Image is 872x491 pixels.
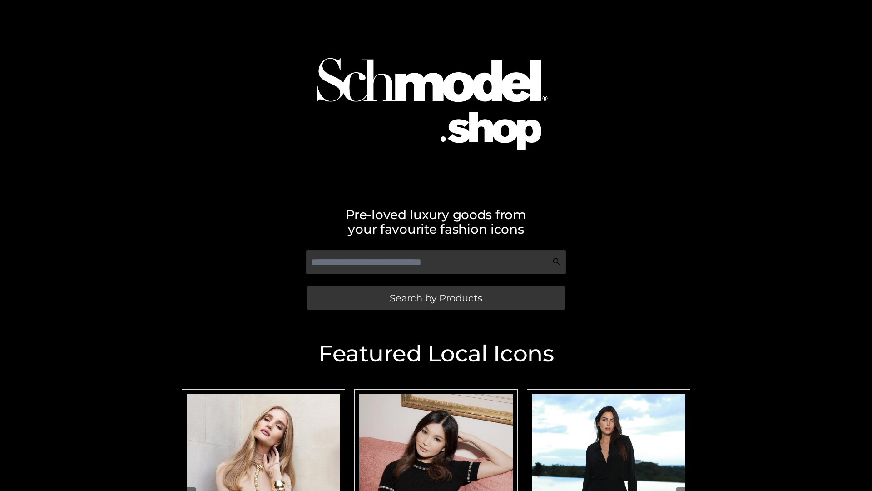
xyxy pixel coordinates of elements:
a: Search by Products [307,286,565,310]
img: Search Icon [552,257,561,266]
span: Search by Products [390,293,482,303]
h2: Pre-loved luxury goods from your favourite fashion icons [177,207,695,236]
h2: Featured Local Icons​ [177,342,695,365]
